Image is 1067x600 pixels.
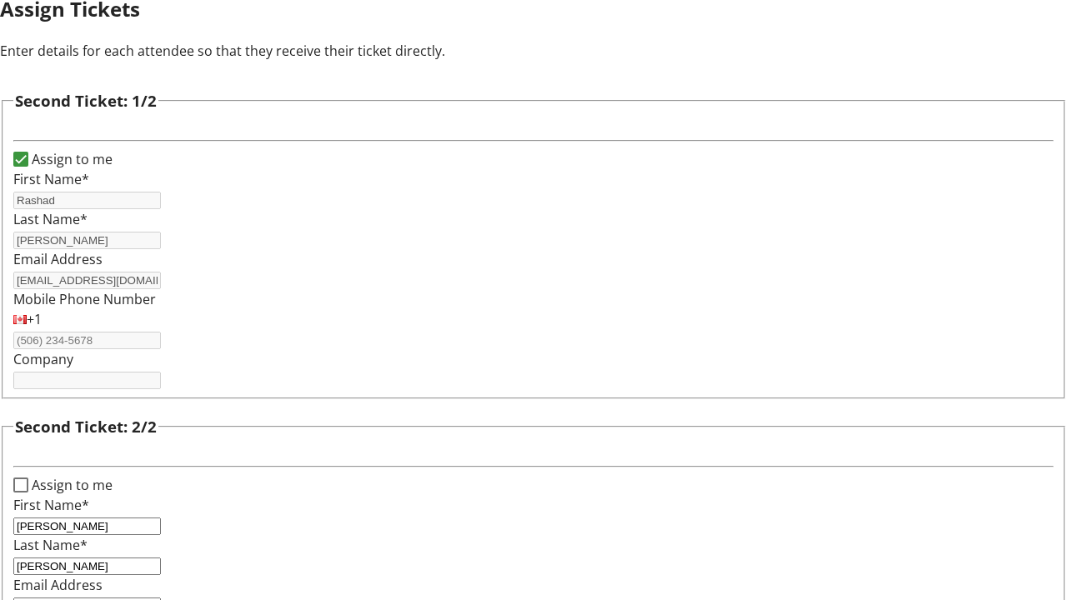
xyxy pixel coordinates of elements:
[13,250,103,268] label: Email Address
[28,475,113,495] label: Assign to me
[13,536,88,554] label: Last Name*
[13,332,161,349] input: (506) 234-5678
[13,350,73,368] label: Company
[15,415,157,438] h3: Second Ticket: 2/2
[28,149,113,169] label: Assign to me
[15,89,157,112] h3: Second Ticket: 1/2
[13,170,89,188] label: First Name*
[13,290,156,308] label: Mobile Phone Number
[13,576,103,594] label: Email Address
[13,210,88,228] label: Last Name*
[13,496,89,514] label: First Name*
